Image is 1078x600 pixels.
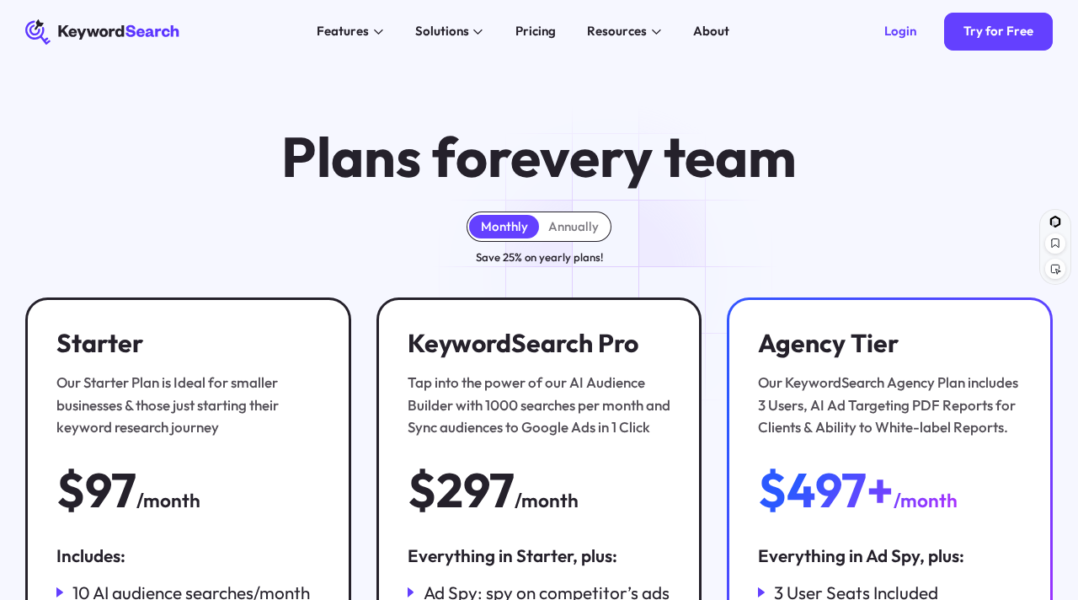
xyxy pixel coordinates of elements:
h3: Starter [56,329,319,359]
div: Tap into the power of our AI Audience Builder with 1000 searches per month and Sync audiences to ... [408,372,670,439]
div: Save 25% on yearly plans! [476,249,603,266]
h3: Agency Tier [758,329,1021,359]
a: Try for Free [944,13,1052,51]
div: $497+ [758,464,894,515]
div: Our Starter Plan is Ideal for smaller businesses & those just starting their keyword research jou... [56,372,319,439]
div: Features [317,22,369,41]
a: About [684,19,739,45]
div: Solutions [415,22,469,41]
div: Monthly [481,219,528,235]
span: every team [510,121,797,191]
div: $97 [56,464,136,515]
div: Includes: [56,544,319,567]
div: /month [136,485,200,515]
div: Our KeywordSearch Agency Plan includes 3 Users, AI Ad Targeting PDF Reports for Clients & Ability... [758,372,1021,439]
div: Pricing [515,22,556,41]
div: Try for Free [963,24,1033,40]
div: $297 [408,464,515,515]
div: /month [515,485,579,515]
div: About [693,22,729,41]
div: Login [884,24,916,40]
div: Everything in Ad Spy, plus: [758,544,1021,567]
a: Pricing [505,19,565,45]
div: /month [894,485,958,515]
div: Everything in Starter, plus: [408,544,670,567]
div: Annually [548,219,599,235]
a: Login [865,13,935,51]
h1: Plans for [281,127,797,186]
h3: KeywordSearch Pro [408,329,670,359]
div: Resources [587,22,647,41]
